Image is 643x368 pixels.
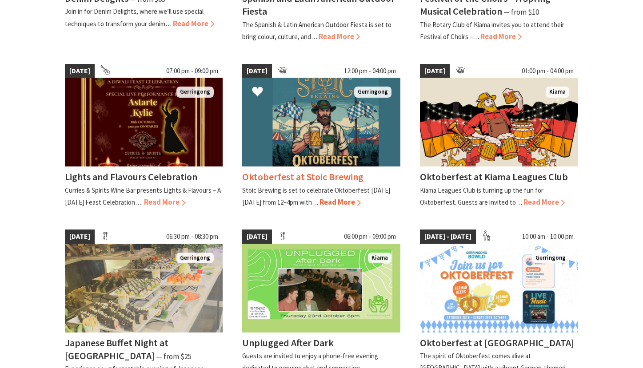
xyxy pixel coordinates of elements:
span: Gerringong [176,87,214,98]
span: 10:00 am - 10:00 pm [518,230,578,244]
span: [DATE] [242,230,272,244]
span: Read More [480,32,522,41]
span: Gerringong [176,253,214,264]
h4: Lights and Flavours Celebration [65,170,197,183]
h4: Japanese Buffet Night at [GEOGRAPHIC_DATA] [65,336,168,362]
h4: Oktoberfest at [GEOGRAPHIC_DATA] [420,336,574,349]
span: Read More [319,32,360,41]
span: [DATE] [420,64,450,78]
p: The Rotary Club of Kiama invites you to attend their Festival of Choirs –… [420,20,564,41]
span: 06:00 pm - 09:00 pm [339,230,400,244]
a: [DATE] 01:00 pm - 04:00 pm German Oktoberfest, Beer Kiama Oktoberfest at Kiama Leagues Club Kiama... [420,64,578,208]
span: Read More [320,197,361,207]
span: 01:00 pm - 04:00 pm [517,64,578,78]
span: 06:30 pm - 08:30 pm [162,230,223,244]
span: [DATE] - [DATE] [420,230,476,244]
span: Read More [523,197,565,207]
span: Kiama [546,87,569,98]
span: [DATE] [65,64,95,78]
a: [DATE] 12:00 pm - 04:00 pm Gerringong Oktoberfest at Stoic Brewing Stoic Brewing is set to celebr... [242,64,400,208]
span: 07:00 pm - 09:00 pm [162,64,223,78]
span: [DATE] [242,64,272,78]
span: [DATE] [65,230,95,244]
p: Stoic Brewing is set to celebrate Oktoberfest [DATE][DATE] from 12–4pm with… [242,186,390,206]
h4: Oktoberfest at Stoic Brewing [242,170,363,183]
span: Kiama [368,253,391,264]
span: ⁠— from $25 [156,352,192,361]
span: Gerringong [354,87,391,98]
span: Read More [173,19,214,28]
p: Curries & Spirits Wine Bar presents Lights & Flavours – A [DATE] Feast Celebration…. [65,186,221,206]
span: Read More [144,197,185,207]
img: Japanese Night at Bella Char [65,244,223,332]
span: ⁠— from $10 [503,7,539,17]
span: Gerringong [532,253,569,264]
span: 12:00 pm - 04:00 pm [339,64,400,78]
button: Click to Favourite Oktoberfest at Stoic Brewing [243,77,272,107]
p: Kiama Leagues Club is turning up the fun for Oktoberfest. Guests are invited to… [420,186,543,206]
p: Join in for Denim Delights, where we’ll use special techniques to transform your denim… [65,7,204,28]
img: German Oktoberfest, Beer [420,78,578,166]
h4: Oktoberfest at Kiama Leagues Club [420,170,568,183]
h4: Unplugged After Dark [242,336,334,349]
p: The Spanish & Latin American Outdoor Fiesta is set to bring colour, culture, and… [242,20,391,41]
a: [DATE] 07:00 pm - 09:00 pm Gerringong Lights and Flavours Celebration Curries & Spirits Wine Bar ... [65,64,223,208]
